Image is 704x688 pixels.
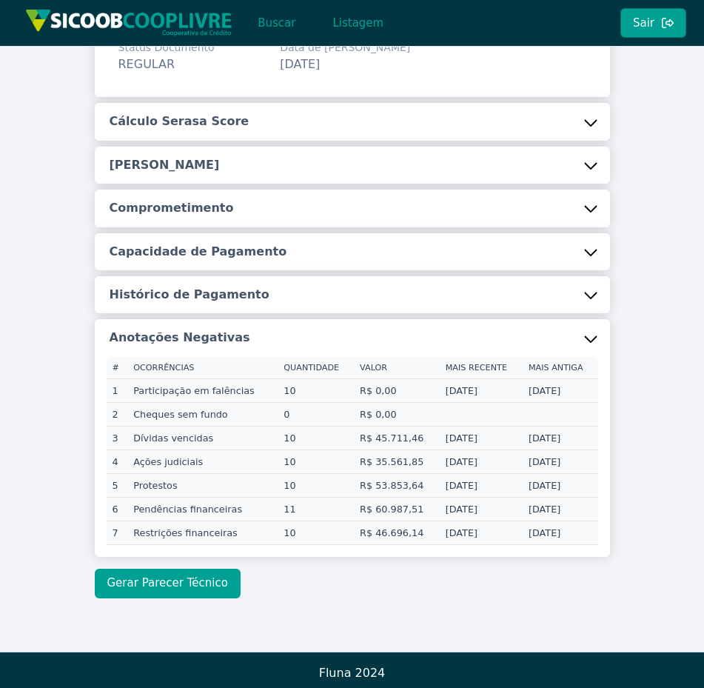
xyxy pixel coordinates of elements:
button: Listagem [320,8,396,38]
td: R$ 0,00 [354,402,440,426]
span: REGULAR [118,57,175,71]
h5: Comprometimento [110,200,234,216]
td: 10 [278,473,354,497]
td: [DATE] [523,426,598,450]
th: # [107,357,128,379]
td: 0 [278,402,354,426]
td: [DATE] [440,497,523,521]
button: Comprometimento [95,190,610,227]
th: Ocorrências [127,357,278,379]
td: 10 [278,378,354,402]
td: 10 [278,521,354,544]
th: Mais recente [440,357,523,379]
button: Buscar [245,8,308,38]
h5: Anotações Negativas [110,330,250,346]
td: 7 [107,521,128,544]
td: [DATE] [523,378,598,402]
td: 2 [107,402,128,426]
button: Capacidade de Pagamento [95,233,610,270]
td: [DATE] [523,450,598,473]
td: 3 [107,426,128,450]
h5: Cálculo Serasa Score [110,113,249,130]
th: Quantidade [278,357,354,379]
th: Valor [354,357,440,379]
td: R$ 46.696,14 [354,521,440,544]
td: [DATE] [440,473,523,497]
span: Data de [PERSON_NAME] [280,40,410,56]
td: 10 [278,426,354,450]
td: Ações judiciais [127,450,278,473]
td: R$ 53.853,64 [354,473,440,497]
button: Anotações Negativas [95,319,610,356]
button: [PERSON_NAME] [95,147,610,184]
td: Restrições financeiras [127,521,278,544]
td: 6 [107,497,128,521]
td: Cheques sem fundo [127,402,278,426]
td: Protestos [127,473,278,497]
td: R$ 0,00 [354,378,440,402]
button: Histórico de Pagamento [95,276,610,313]
td: Participação em falências [127,378,278,402]
td: [DATE] [523,521,598,544]
td: [DATE] [440,450,523,473]
td: [DATE] [523,497,598,521]
td: R$ 60.987,51 [354,497,440,521]
td: 10 [278,450,354,473]
td: Dívidas vencidas [127,426,278,450]
img: img/sicoob_cooplivre.png [25,9,232,36]
span: [DATE] [280,57,320,71]
h5: Capacidade de Pagamento [110,244,287,260]
td: 1 [107,378,128,402]
button: Cálculo Serasa Score [95,103,610,140]
td: 4 [107,450,128,473]
td: 11 [278,497,354,521]
button: Sair [620,8,686,38]
td: R$ 45.711,46 [354,426,440,450]
h5: [PERSON_NAME] [110,157,220,173]
td: R$ 35.561,85 [354,450,440,473]
td: [DATE] [440,378,523,402]
h5: Histórico de Pagamento [110,287,269,303]
td: [DATE] [440,521,523,544]
button: Gerar Parecer Técnico [95,569,241,598]
span: Fluna 2024 [319,666,386,680]
td: [DATE] [440,426,523,450]
td: [DATE] [523,473,598,497]
td: Pendências financeiras [127,497,278,521]
th: Mais antiga [523,357,598,379]
span: Status Documento [118,40,215,56]
td: 5 [107,473,128,497]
